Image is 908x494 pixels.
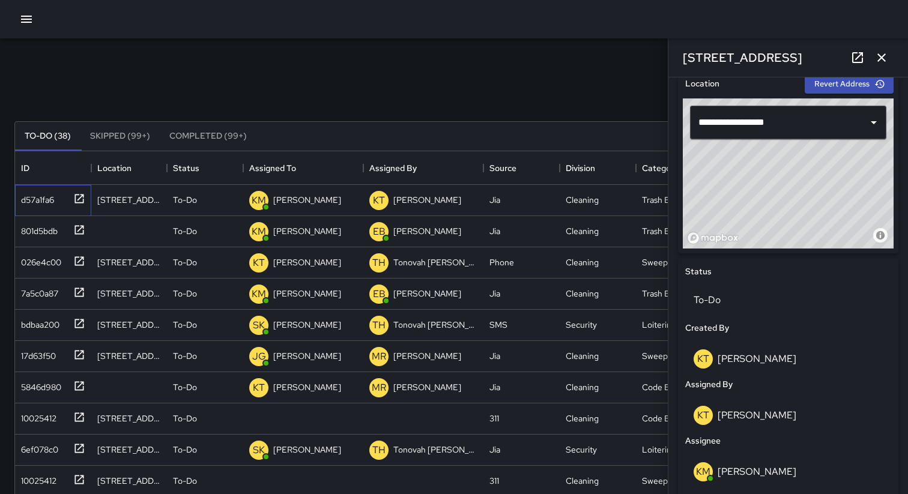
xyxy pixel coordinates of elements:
p: To-Do [173,256,197,268]
div: Jia [489,350,500,362]
p: [PERSON_NAME] [273,319,341,331]
div: Trash Bag Pickup [642,225,706,237]
div: Cleaning [566,381,599,393]
div: 801d5bdb [16,220,58,237]
p: [PERSON_NAME] [273,194,341,206]
p: KT [373,193,385,208]
p: TH [372,256,386,270]
div: 560 9th Street [97,319,162,331]
div: 1174 Folsom Street [97,194,162,206]
p: TH [372,318,386,333]
p: MR [372,349,386,364]
p: [PERSON_NAME] [273,444,341,456]
div: Division [560,151,636,185]
div: Trash Bag Pickup [642,194,706,206]
p: MR [372,381,386,395]
div: Jia [489,288,500,300]
p: Tonovah [PERSON_NAME] [393,256,477,268]
div: 6ef078c0 [16,439,58,456]
div: 249 Shipley Street [97,444,162,456]
div: Assigned To [243,151,363,185]
div: Security [566,319,597,331]
div: Assigned By [363,151,483,185]
div: Sweep [642,256,668,268]
div: Cleaning [566,350,599,362]
p: KM [252,287,266,301]
p: [PERSON_NAME] [273,381,341,393]
div: Code Brown [642,381,688,393]
button: Skipped (99+) [80,122,160,151]
div: 7a5c0a87 [16,283,58,300]
p: To-Do [173,225,197,237]
div: 10025412 [16,470,56,487]
div: 17d63f50 [16,345,56,362]
p: [PERSON_NAME] [393,225,461,237]
div: Location [97,151,132,185]
div: Location [91,151,168,185]
div: Cleaning [566,288,599,300]
div: SMS [489,319,507,331]
p: KM [252,224,266,239]
p: [PERSON_NAME] [393,381,461,393]
div: 108 Langton Street [97,475,162,487]
div: 1174 Folsom Street [97,256,162,268]
button: To-Do (38) [15,122,80,151]
p: [PERSON_NAME] [393,350,461,362]
div: 311 [489,412,499,424]
p: EB [373,224,386,239]
div: Sweep [642,350,668,362]
div: Status [167,151,243,185]
p: [PERSON_NAME] [273,256,341,268]
p: KT [253,256,265,270]
div: Assigned To [249,151,296,185]
div: Loitering [642,444,676,456]
button: Completed (99+) [160,122,256,151]
p: [PERSON_NAME] [273,225,341,237]
div: ID [15,151,91,185]
div: ID [21,151,29,185]
p: To-Do [173,288,197,300]
p: KM [252,193,266,208]
div: Trash Bag Pickup [642,288,706,300]
div: Division [566,151,595,185]
div: Category [642,151,678,185]
div: 311 [489,475,499,487]
div: Phone [489,256,514,268]
div: Jia [489,381,500,393]
div: 560 9th Street [97,350,162,362]
div: Jia [489,444,500,456]
div: Cleaning [566,194,599,206]
p: To-Do [173,381,197,393]
div: Cleaning [566,256,599,268]
div: Source [489,151,516,185]
div: 10025412 [16,408,56,424]
p: To-Do [173,194,197,206]
div: Cleaning [566,225,599,237]
p: JG [252,349,266,364]
div: Sweep [642,475,668,487]
p: SK [253,318,265,333]
p: [PERSON_NAME] [273,350,341,362]
p: To-Do [173,444,197,456]
p: To-Do [173,319,197,331]
div: Assigned By [369,151,417,185]
p: [PERSON_NAME] [393,194,461,206]
p: [PERSON_NAME] [273,288,341,300]
p: EB [373,287,386,301]
div: Jia [489,194,500,206]
div: Jia [489,225,500,237]
div: Loitering [642,319,676,331]
div: Status [173,151,199,185]
p: SK [253,443,265,457]
div: Cleaning [566,475,599,487]
div: bdbaa200 [16,314,59,331]
p: KT [253,381,265,395]
p: Tonovah [PERSON_NAME] [393,319,477,331]
p: To-Do [173,412,197,424]
div: Cleaning [566,412,599,424]
div: Code Brown [642,412,688,424]
div: d57a1fa6 [16,189,54,206]
p: To-Do [173,350,197,362]
div: 026e4c00 [16,252,61,268]
div: Security [566,444,597,456]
